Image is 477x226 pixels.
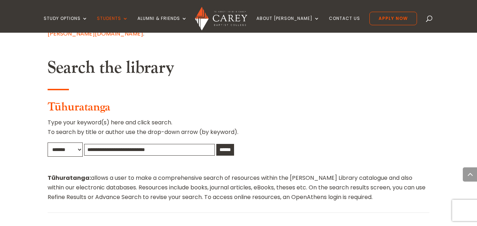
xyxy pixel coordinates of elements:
a: Contact Us [329,16,360,33]
strong: Tūhuratanga: [48,174,91,182]
a: About [PERSON_NAME] [256,16,320,33]
a: Apply Now [369,12,417,25]
h2: Search the library [48,58,429,82]
a: Students [97,16,128,33]
p: Type your keyword(s) here and click search. To search by title or author use the drop-down arrow ... [48,118,429,142]
h3: Tūhuratanga [48,101,429,118]
a: Alumni & Friends [137,16,187,33]
a: Study Options [44,16,88,33]
p: allows a user to make a comprehensive search of resources within the [PERSON_NAME] Library catalo... [48,173,429,202]
img: Carey Baptist College [195,7,247,31]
